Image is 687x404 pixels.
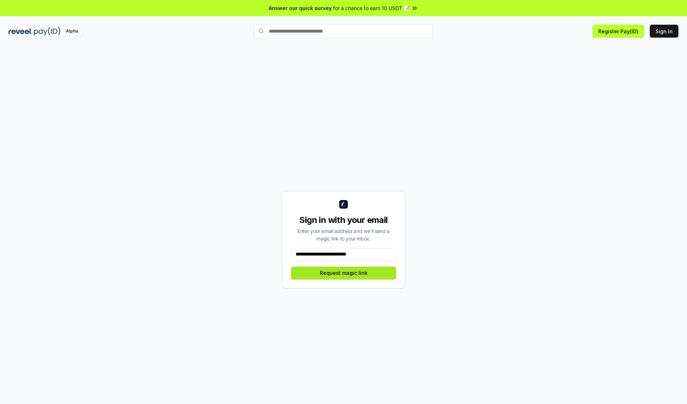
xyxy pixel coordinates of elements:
img: logo_small [339,200,348,209]
img: reveel_dark [9,27,33,36]
button: Request magic link [291,267,396,279]
button: Register Pay(ID) [593,25,644,38]
div: Alpha [62,27,82,36]
img: pay_id [34,27,60,36]
div: Enter your email address and we’ll send a magic link to your inbox. [291,227,396,242]
div: Sign in with your email [291,214,396,226]
span: Answer our quick survey [269,4,332,12]
button: Sign In [650,25,678,38]
span: for a chance to earn 10 USDT 📝 [333,4,410,12]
